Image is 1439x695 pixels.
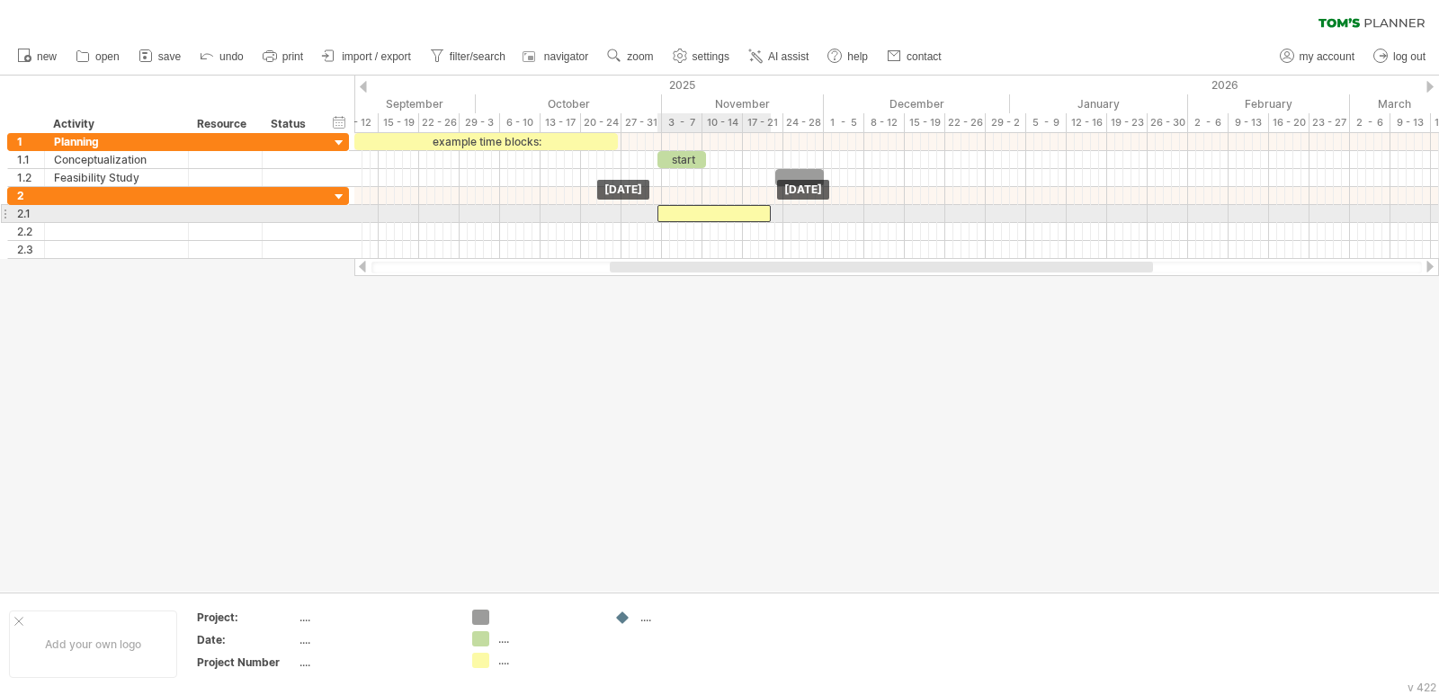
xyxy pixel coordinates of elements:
span: my account [1300,50,1354,63]
span: save [158,50,181,63]
a: new [13,45,62,68]
span: log out [1393,50,1426,63]
div: Date: [197,632,296,647]
a: print [258,45,308,68]
div: 13 - 17 [541,113,581,132]
a: AI assist [744,45,814,68]
div: Project: [197,610,296,625]
div: start [657,151,706,168]
a: settings [668,45,735,68]
span: undo [219,50,244,63]
div: [DATE] [597,180,649,200]
div: Status [271,115,310,133]
div: 12 - 16 [1067,113,1107,132]
div: 8 - 12 [864,113,905,132]
div: .... [498,653,596,668]
span: new [37,50,57,63]
div: [DATE] [777,180,829,200]
div: 20 - 24 [581,113,621,132]
div: 27 - 31 [621,113,662,132]
div: Planning [54,133,179,150]
div: December 2025 [824,94,1010,113]
span: open [95,50,120,63]
div: .... [299,610,451,625]
div: September 2025 [298,94,476,113]
div: 22 - 26 [945,113,986,132]
a: log out [1369,45,1431,68]
div: 2 - 6 [1188,113,1229,132]
div: October 2025 [476,94,662,113]
div: 16 - 20 [1269,113,1309,132]
div: 9 - 13 [1390,113,1431,132]
a: help [823,45,873,68]
div: .... [299,632,451,647]
div: 29 - 3 [460,113,500,132]
div: 26 - 30 [1148,113,1188,132]
a: open [71,45,125,68]
div: 1 - 5 [824,113,864,132]
a: undo [195,45,249,68]
div: 9 - 13 [1229,113,1269,132]
div: 1 [17,133,44,150]
span: import / export [342,50,411,63]
span: settings [693,50,729,63]
span: contact [907,50,942,63]
div: 15 - 19 [379,113,419,132]
div: 10 - 14 [702,113,743,132]
a: navigator [520,45,594,68]
div: .... [498,631,596,646]
div: 23 - 27 [1309,113,1350,132]
div: 2.3 [17,241,44,258]
div: v 422 [1408,681,1436,694]
div: February 2026 [1188,94,1350,113]
div: Resource [197,115,252,133]
a: zoom [603,45,658,68]
div: 5 - 9 [1026,113,1067,132]
span: AI assist [768,50,809,63]
div: 3 - 7 [662,113,702,132]
div: 1.2 [17,169,44,186]
div: 2.2 [17,223,44,240]
a: filter/search [425,45,511,68]
a: contact [882,45,947,68]
div: Feasibility Study [54,169,179,186]
span: zoom [627,50,653,63]
div: 2 [17,187,44,204]
div: example time blocks: [354,133,618,150]
div: 22 - 26 [419,113,460,132]
div: 2.1 [17,205,44,222]
a: save [134,45,186,68]
div: 1.1 [17,151,44,168]
div: 19 - 23 [1107,113,1148,132]
div: Add your own logo [9,610,177,678]
span: navigator [544,50,588,63]
div: 15 - 19 [905,113,945,132]
div: .... [299,655,451,670]
a: import / export [317,45,416,68]
div: Project Number [197,655,296,670]
span: filter/search [450,50,505,63]
div: 24 - 28 [783,113,824,132]
div: Activity [53,115,178,133]
div: 17 - 21 [743,113,783,132]
span: print [282,50,303,63]
div: November 2025 [662,94,824,113]
div: 29 - 2 [986,113,1026,132]
span: help [847,50,868,63]
div: .... [640,610,738,625]
div: January 2026 [1010,94,1188,113]
div: 2 - 6 [1350,113,1390,132]
div: 6 - 10 [500,113,541,132]
a: my account [1275,45,1360,68]
div: Conceptualization [54,151,179,168]
div: 8 - 12 [338,113,379,132]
